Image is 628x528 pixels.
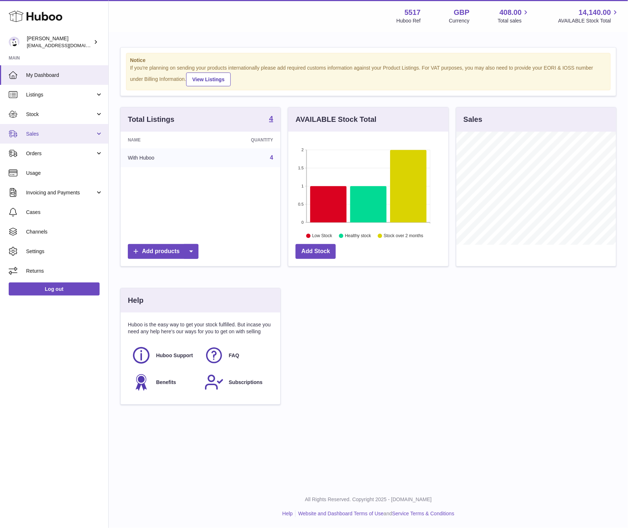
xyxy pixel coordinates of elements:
[229,379,263,386] span: Subscriptions
[229,352,239,359] span: FAQ
[156,352,193,359] span: Huboo Support
[26,268,103,275] span: Returns
[464,115,482,124] h3: Sales
[298,511,384,516] a: Website and Dashboard Terms of Use
[131,372,197,392] a: Benefits
[270,154,273,161] a: 4
[26,72,103,79] span: My Dashboard
[454,8,469,17] strong: GBP
[121,132,205,148] th: Name
[26,209,103,216] span: Cases
[498,8,530,24] a: 408.00 Total sales
[186,73,231,86] a: View Listings
[558,17,619,24] span: AVAILABLE Stock Total
[397,17,421,24] div: Huboo Ref
[298,202,304,206] text: 0.5
[282,511,293,516] a: Help
[26,189,95,196] span: Invoicing and Payments
[27,42,106,48] span: [EMAIL_ADDRESS][DOMAIN_NAME]
[269,115,273,122] strong: 4
[128,115,175,124] h3: Total Listings
[298,166,304,170] text: 1.5
[296,244,336,259] a: Add Stock
[130,65,607,86] div: If you're planning on sending your products internationally please add required customs informati...
[345,233,372,238] text: Healthy stock
[130,57,607,64] strong: Notice
[121,148,205,167] td: With Huboo
[405,8,421,17] strong: 5517
[9,282,100,296] a: Log out
[156,379,176,386] span: Benefits
[114,496,622,503] p: All Rights Reserved. Copyright 2025 - [DOMAIN_NAME]
[269,115,273,124] a: 4
[204,372,270,392] a: Subscriptions
[558,8,619,24] a: 14,140.00 AVAILABLE Stock Total
[296,510,454,517] li: and
[579,8,611,17] span: 14,140.00
[302,148,304,152] text: 2
[26,111,95,118] span: Stock
[296,115,376,124] h3: AVAILABLE Stock Total
[26,150,95,157] span: Orders
[205,132,281,148] th: Quantity
[302,220,304,224] text: 0
[27,35,92,49] div: [PERSON_NAME]
[302,184,304,188] text: 1
[26,248,103,255] span: Settings
[26,91,95,98] span: Listings
[384,233,423,238] text: Stock over 2 months
[499,8,522,17] span: 408.00
[204,346,270,365] a: FAQ
[26,131,95,137] span: Sales
[128,296,143,305] h3: Help
[128,244,198,259] a: Add products
[131,346,197,365] a: Huboo Support
[392,511,455,516] a: Service Terms & Conditions
[26,228,103,235] span: Channels
[449,17,470,24] div: Currency
[26,170,103,177] span: Usage
[128,321,273,335] p: Huboo is the easy way to get your stock fulfilled. But incase you need any help here's our ways f...
[9,37,20,48] img: alessiavanzwolle@hotmail.com
[498,17,530,24] span: Total sales
[312,233,332,238] text: Low Stock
